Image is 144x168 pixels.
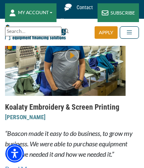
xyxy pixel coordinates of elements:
[5,112,139,122] p: [PERSON_NAME]
[5,144,24,163] div: Accessibility Menu
[98,3,139,22] a: SUBSCRIBE
[65,49,79,62] img: Play
[53,28,59,35] a: Clear search text
[5,15,126,96] img: Koalaty Embroidery & Screen Printing
[5,129,133,158] em: “Beacon made it easy to do business, to grow my business. We were able to purchase equipment when...
[63,28,69,34] img: Search
[5,27,62,36] input: Search
[5,3,57,22] button: MY ACCOUNT
[61,5,93,23] span: Contact Us
[5,102,139,112] p: Koalaty Embroidery & Screen Printing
